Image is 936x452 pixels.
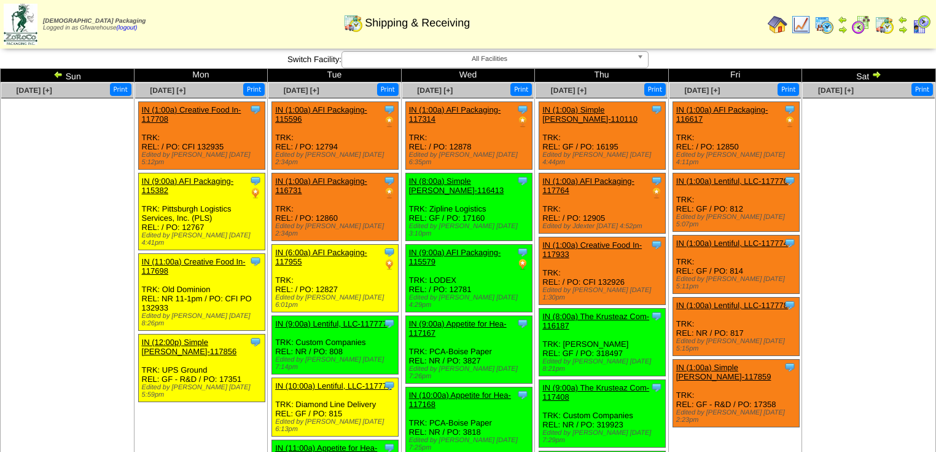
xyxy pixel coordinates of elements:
div: TRK: REL: / PO: CFI 132926 [539,237,666,305]
a: IN (1:00a) AFI Packaging-117764 [542,176,634,195]
div: Edited by [PERSON_NAME] [DATE] 7:26pm [409,365,532,380]
img: Tooltip [383,103,396,116]
div: Edited by [PERSON_NAME] [DATE] 8:21pm [542,358,665,373]
img: arrowleft.gif [838,15,848,25]
div: TRK: REL: GF / PO: 812 [673,173,799,232]
img: Tooltip [517,246,529,258]
img: Tooltip [784,103,796,116]
img: PO [249,187,262,199]
div: TRK: REL: GF / PO: 814 [673,236,799,294]
img: PO [517,258,529,271]
a: IN (1:00a) AFI Packaging-116731 [275,176,367,195]
a: IN (9:00a) Lentiful, LLC-117777 [275,319,387,328]
img: Tooltip [784,175,796,187]
td: Tue [268,69,402,82]
a: [DATE] [+] [551,86,587,95]
div: TRK: Custom Companies REL: NR / PO: 808 [272,316,399,375]
img: calendarprod.gif [814,15,834,34]
div: TRK: Diamond Line Delivery REL: GF / PO: 815 [272,378,399,437]
img: arrowright.gif [838,25,848,34]
a: IN (1:00a) AFI Packaging-116617 [676,105,768,124]
img: Tooltip [249,255,262,268]
img: zoroco-logo-small.webp [4,4,37,45]
img: arrowright.gif [898,25,908,34]
a: IN (9:00a) AFI Packaging-115382 [142,176,234,195]
div: Edited by [PERSON_NAME] [DATE] 5:59pm [142,384,265,398]
div: Edited by [PERSON_NAME] [DATE] 7:14pm [275,356,398,371]
div: TRK: REL: / PO: CFI 132935 [138,102,265,170]
a: [DATE] [+] [818,86,854,95]
div: TRK: REL: GF - R&D / PO: 17358 [673,360,799,427]
img: Tooltip [383,175,396,187]
div: TRK: REL: / PO: 12878 [405,102,532,170]
img: Tooltip [650,103,663,116]
img: home.gif [768,15,787,34]
button: Print [911,83,933,96]
div: TRK: REL: / PO: 12860 [272,173,399,241]
span: [DATE] [+] [17,86,52,95]
button: Print [510,83,532,96]
button: Print [778,83,799,96]
img: PO [650,187,663,199]
div: Edited by [PERSON_NAME] [DATE] 4:11pm [676,151,799,166]
div: Edited by [PERSON_NAME] [DATE] 3:10pm [409,223,532,237]
td: Wed [401,69,535,82]
div: TRK: UPS Ground REL: GF - R&D / PO: 17351 [138,335,265,402]
div: TRK: Zipline Logistics REL: GF / PO: 17160 [405,173,532,241]
div: Edited by [PERSON_NAME] [DATE] 1:30pm [542,287,665,301]
div: Edited by [PERSON_NAME] [DATE] 5:12pm [142,151,265,166]
div: TRK: REL: / PO: 12905 [539,173,666,234]
a: [DATE] [+] [150,86,185,95]
img: Tooltip [784,237,796,249]
td: Sun [1,69,135,82]
a: IN (10:00a) Lentiful, LLC-117775 [275,381,391,391]
img: Tooltip [383,317,396,330]
a: IN (11:00a) Creative Food In-117698 [142,257,246,276]
a: IN (1:00a) AFI Packaging-115596 [275,105,367,124]
td: Sat [802,69,936,82]
img: Tooltip [383,246,396,258]
img: calendarinout.gif [343,13,363,33]
div: Edited by [PERSON_NAME] [DATE] 7:29pm [542,429,665,444]
td: Fri [668,69,802,82]
div: TRK: REL: / PO: 12850 [673,102,799,170]
td: Mon [134,69,268,82]
img: Tooltip [650,381,663,394]
img: Tooltip [249,336,262,348]
a: IN (1:00a) Simple [PERSON_NAME]-117859 [676,363,771,381]
img: Tooltip [517,389,529,401]
div: Edited by [PERSON_NAME] [DATE] 2:34pm [275,223,398,237]
a: IN (1:00a) Lentiful, LLC-117770 [676,176,788,186]
div: TRK: LODEX REL: / PO: 12781 [405,245,532,312]
div: Edited by [PERSON_NAME] [DATE] 2:23pm [676,409,799,424]
img: line_graph.gif [791,15,811,34]
div: TRK: REL: GF / PO: 16195 [539,102,666,170]
div: Edited by [PERSON_NAME] [DATE] 2:34pm [275,151,398,166]
a: [DATE] [+] [684,86,720,95]
button: Print [110,83,131,96]
a: IN (8:00a) Simple [PERSON_NAME]-116413 [409,176,504,195]
img: Tooltip [517,175,529,187]
img: calendarblend.gif [851,15,871,34]
div: Edited by [PERSON_NAME] [DATE] 6:01pm [275,294,398,309]
span: [DEMOGRAPHIC_DATA] Packaging [43,18,146,25]
td: Thu [535,69,669,82]
div: Edited by [PERSON_NAME] [DATE] 5:07pm [676,213,799,228]
img: Tooltip [650,310,663,322]
div: Edited by [PERSON_NAME] [DATE] 6:13pm [275,418,398,433]
a: IN (8:00a) The Krusteaz Com-116187 [542,312,649,330]
img: arrowleft.gif [898,15,908,25]
span: Logged in as Gfwarehouse [43,18,146,31]
img: Tooltip [650,239,663,251]
div: Edited by [PERSON_NAME] [DATE] 4:41pm [142,232,265,247]
span: [DATE] [+] [284,86,319,95]
div: TRK: Old Dominion REL: NR 11-1pm / PO: CFI PO 132933 [138,254,265,331]
div: Edited by [PERSON_NAME] [DATE] 7:25pm [409,437,532,451]
div: TRK: REL: / PO: 12794 [272,102,399,170]
div: TRK: Custom Companies REL: NR / PO: 319923 [539,380,666,448]
img: Tooltip [650,175,663,187]
button: Print [243,83,265,96]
